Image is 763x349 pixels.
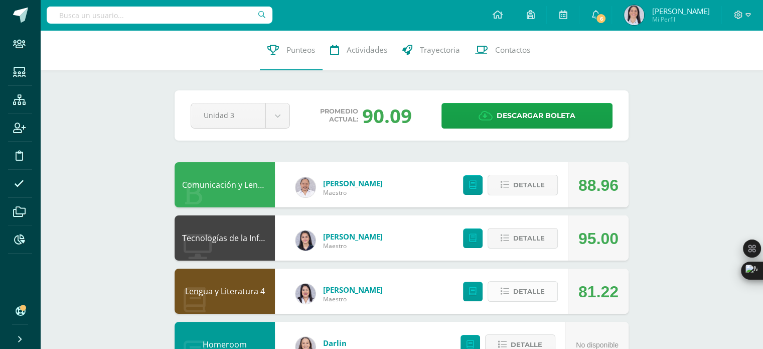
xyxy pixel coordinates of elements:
[323,295,383,303] span: Maestro
[295,177,316,197] img: 04fbc0eeb5f5f8cf55eb7ff53337e28b.png
[595,13,606,24] span: 6
[420,45,460,55] span: Trayectoria
[191,103,289,128] a: Unidad 3
[652,6,709,16] span: [PERSON_NAME]
[286,45,315,55] span: Punteos
[323,338,347,348] a: Darlin
[175,162,275,207] div: Comunicación y Lenguaje L3 Inglés 4
[488,228,558,249] button: Detalle
[323,242,383,250] span: Maestro
[578,163,619,208] div: 88.96
[488,281,558,302] button: Detalle
[323,30,395,70] a: Actividades
[320,107,358,124] span: Promedio actual:
[468,30,538,70] a: Contactos
[497,103,575,128] span: Descargar boleta
[362,102,412,129] div: 90.09
[513,176,545,194] span: Detalle
[652,15,709,24] span: Mi Perfil
[624,5,644,25] img: bbfa990b37c0eed124186d09f195a71c.png
[323,285,383,295] a: [PERSON_NAME]
[323,178,383,188] a: [PERSON_NAME]
[182,179,320,190] a: Comunicación y Lenguaje L3 Inglés 4
[323,231,383,242] a: [PERSON_NAME]
[395,30,468,70] a: Trayectoria
[576,341,619,349] span: No disponible
[323,188,383,197] span: Maestro
[495,45,530,55] span: Contactos
[578,269,619,314] div: 81.22
[204,103,253,127] span: Unidad 3
[295,284,316,304] img: fd1196377973db38ffd7ffd912a4bf7e.png
[175,215,275,261] div: Tecnologías de la Información y la Comunicación 4
[47,7,272,24] input: Busca un usuario...
[185,286,265,297] a: Lengua y Literatura 4
[260,30,323,70] a: Punteos
[513,282,545,301] span: Detalle
[175,269,275,314] div: Lengua y Literatura 4
[295,230,316,251] img: dbcf09110664cdb6f63fe058abfafc14.png
[182,232,373,244] a: Tecnologías de la Información y la Comunicación 4
[488,175,558,195] button: Detalle
[347,45,387,55] span: Actividades
[578,216,619,261] div: 95.00
[513,229,545,248] span: Detalle
[441,103,613,129] a: Descargar boleta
